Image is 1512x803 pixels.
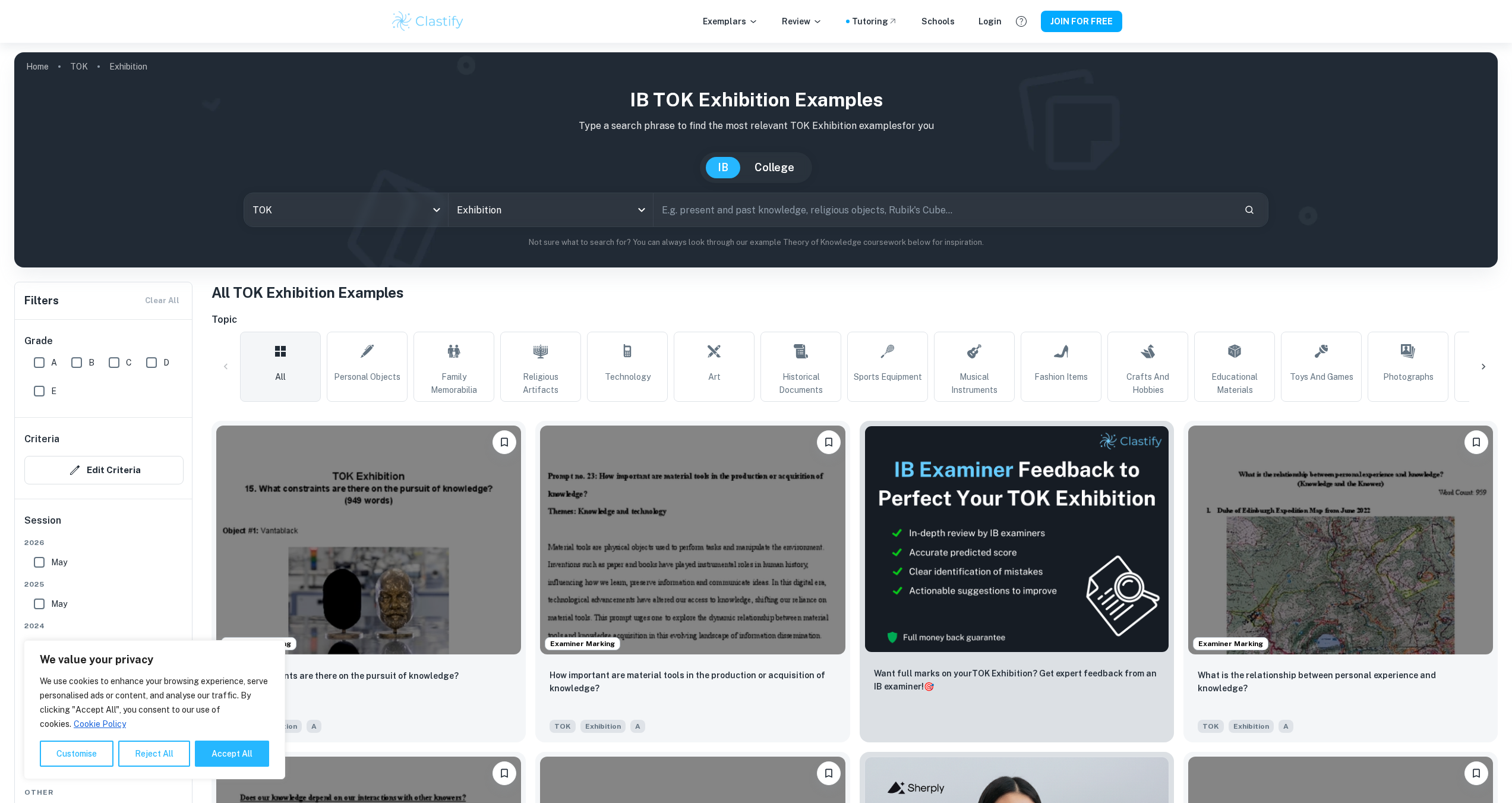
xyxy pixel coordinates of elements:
[1041,11,1122,32] button: JOIN FOR FREE
[24,119,1488,133] p: Type a search phrase to find the most relevant TOK Exhibition examples for you
[70,58,88,75] a: TOK
[40,741,113,767] button: Customise
[419,370,489,396] span: Family Memorabilia
[860,421,1174,742] a: ThumbnailWant full marks on yourTOK Exhibition? Get expert feedback from an IB examiner!
[24,621,184,631] span: 2024
[24,86,1488,114] h1: IB TOK Exhibition examples
[89,356,94,369] span: B
[493,761,516,785] button: Please log in to bookmark exemplars
[226,669,459,682] p: What constraints are there on the pursuit of knowledge?
[921,15,955,28] a: Schools
[630,720,645,733] span: A
[924,682,934,691] span: 🎯
[334,370,400,383] span: Personal Objects
[212,313,1498,327] h6: Topic
[163,356,169,369] span: D
[939,370,1009,396] span: Musical Instruments
[703,15,758,28] p: Exemplars
[1188,426,1493,654] img: TOK Exhibition example thumbnail: What is the relationship between persona
[24,537,184,548] span: 2026
[743,157,806,178] button: College
[26,58,49,75] a: Home
[1239,200,1260,220] button: Search
[73,719,127,729] a: Cookie Policy
[40,674,269,731] p: We use cookies to enhance your browsing experience, serve personalised ads or content, and analys...
[550,720,576,733] span: TOK
[275,370,286,383] span: All
[1198,720,1224,733] span: TOK
[390,10,466,33] img: Clastify logo
[817,430,841,454] button: Please log in to bookmark exemplars
[51,356,57,369] span: A
[51,556,67,569] span: May
[222,638,296,649] span: Examiner Marking
[782,15,822,28] p: Review
[122,639,138,652] span: May
[216,426,521,654] img: TOK Exhibition example thumbnail: What constraints are there on the pursui
[212,282,1498,303] h1: All TOK Exhibition Examples
[109,60,147,73] p: Exhibition
[24,514,184,537] h6: Session
[1464,430,1488,454] button: Please log in to bookmark exemplars
[708,370,721,383] span: Art
[24,432,59,446] h6: Criteria
[51,385,56,398] span: E
[307,720,321,733] span: A
[540,426,845,654] img: TOK Exhibition example thumbnail: How important are material tools in the
[24,787,184,798] span: Other
[14,52,1498,267] img: profile cover
[1113,370,1183,396] span: Crafts and Hobbies
[118,741,190,767] button: Reject All
[195,741,269,767] button: Accept All
[852,15,898,28] a: Tutoring
[766,370,836,396] span: Historical Documents
[1464,761,1488,785] button: Please log in to bookmark exemplars
[864,426,1169,653] img: Thumbnail
[535,421,850,742] a: Examiner MarkingPlease log in to bookmark exemplarsHow important are material tools in the produc...
[244,193,449,226] div: TOK
[51,639,90,652] span: November
[1034,370,1088,383] span: Fashion Items
[817,761,841,785] button: Please log in to bookmark exemplars
[854,370,922,383] span: Sports Equipment
[654,193,1235,226] input: E.g. present and past knowledge, religious objects, Rubik's Cube...
[24,640,285,779] div: We value your privacy
[493,430,516,454] button: Please log in to bookmark exemplars
[1290,370,1353,383] span: Toys and Games
[24,579,184,590] span: 2025
[24,292,59,309] h6: Filters
[24,334,184,348] h6: Grade
[1229,720,1274,733] span: Exhibition
[1200,370,1270,396] span: Educational Materials
[506,370,576,396] span: Religious Artifacts
[51,597,67,610] span: May
[1383,370,1434,383] span: Photographs
[1194,638,1268,649] span: Examiner Marking
[706,157,740,178] button: IB
[1183,421,1498,742] a: Examiner MarkingPlease log in to bookmark exemplarsWhat is the relationship between personal expe...
[605,370,651,383] span: Technology
[1279,720,1293,733] span: A
[978,15,1002,28] a: Login
[24,237,1488,248] p: Not sure what to search for? You can always look through our example Theory of Knowledge coursewo...
[1011,11,1031,32] button: Help and Feedback
[24,456,184,484] button: Edit Criteria
[126,356,132,369] span: C
[449,193,653,226] div: Exhibition
[212,421,526,742] a: Examiner MarkingPlease log in to bookmark exemplarsWhat constraints are there on the pursuit of k...
[545,638,620,649] span: Examiner Marking
[580,720,626,733] span: Exhibition
[40,653,269,667] p: We value your privacy
[1198,669,1483,695] p: What is the relationship between personal experience and knowledge?
[550,669,835,695] p: How important are material tools in the production or acquisition of knowledge?
[874,667,1160,693] p: Want full marks on your TOK Exhibition ? Get expert feedback from an IB examiner!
